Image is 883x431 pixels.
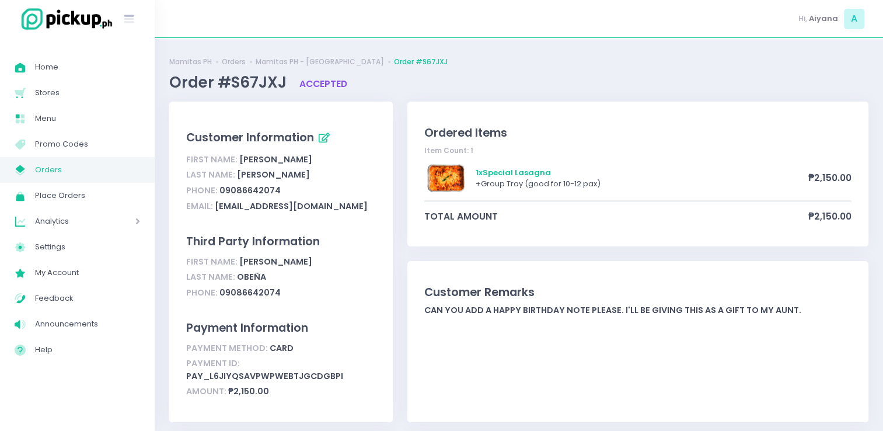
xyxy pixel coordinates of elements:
div: Customer Remarks [424,284,851,301]
div: Can you add a Happy Birthday note please. I'll be giving this as a gift to my aunt. [424,304,851,317]
span: total amount [424,210,808,223]
div: Item Count: 1 [424,145,851,156]
span: Phone: [186,287,218,298]
div: 09086642074 [186,285,375,301]
span: A [844,9,864,29]
span: Order #S67JXJ [169,72,290,93]
span: Payment ID: [186,357,240,369]
span: Amount: [186,385,226,397]
span: Home [35,60,140,75]
span: Phone: [186,185,218,196]
a: Orders [222,57,246,67]
span: Promo Codes [35,137,140,152]
img: logo [15,6,114,32]
span: Payment Method: [186,342,268,354]
span: accepted [299,78,347,90]
span: Aiyana [809,13,838,25]
span: Last Name: [186,271,235,283]
a: Mamitas PH [169,57,212,67]
div: Ordered Items [424,124,851,141]
div: 09086642074 [186,183,375,199]
span: Last Name: [186,169,235,180]
span: Email: [186,200,213,212]
div: Payment Information [186,319,375,336]
span: Menu [35,111,140,126]
span: Hi, [798,13,807,25]
div: Customer Information [186,128,375,148]
a: Mamitas PH - [GEOGRAPHIC_DATA] [256,57,384,67]
span: ₱2,150.00 [808,210,851,223]
div: [EMAIL_ADDRESS][DOMAIN_NAME] [186,199,375,214]
span: Place Orders [35,188,140,203]
a: Order #S67JXJ [394,57,448,67]
div: Obeña [186,270,375,286]
span: Announcements [35,317,140,332]
span: Help [35,342,140,357]
span: My Account [35,265,140,280]
div: card [186,340,375,356]
div: [PERSON_NAME] [186,152,375,168]
div: [PERSON_NAME] [186,254,375,270]
span: Stores [35,85,140,100]
div: pay_L6JiYqSaVpwPWEbtjGCdGbPi [186,356,375,384]
div: ₱2,150.00 [186,384,375,400]
span: First Name: [186,256,238,267]
div: [PERSON_NAME] [186,168,375,183]
div: Third Party Information [186,233,375,250]
span: Feedback [35,291,140,306]
span: Analytics [35,214,102,229]
span: Orders [35,162,140,178]
span: First Name: [186,154,238,165]
span: Settings [35,239,140,255]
